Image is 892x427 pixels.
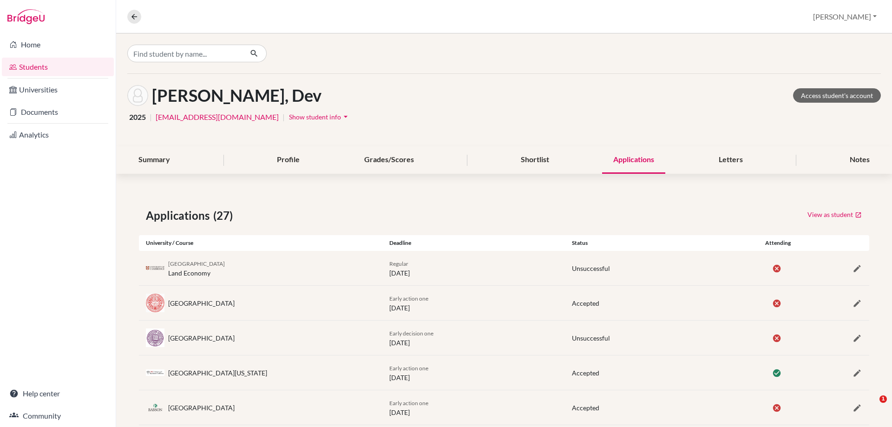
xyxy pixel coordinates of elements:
[382,258,565,278] div: [DATE]
[168,368,267,378] div: [GEOGRAPHIC_DATA][US_STATE]
[382,363,565,382] div: [DATE]
[860,395,883,418] iframe: Intercom live chat
[2,103,114,121] a: Documents
[382,239,565,247] div: Deadline
[146,265,164,272] img: gb_c05_6rwmccpz.png
[156,112,279,123] a: [EMAIL_ADDRESS][DOMAIN_NAME]
[139,239,382,247] div: University / Course
[341,112,350,121] i: arrow_drop_down
[146,401,164,413] img: us_bab_n83q_buv.png
[879,395,887,403] span: 1
[289,113,341,121] span: Show student info
[572,334,610,342] span: Unsuccessful
[127,45,243,62] input: Find student by name...
[2,407,114,425] a: Community
[168,260,225,267] span: [GEOGRAPHIC_DATA]
[7,9,45,24] img: Bridge-U
[168,258,225,278] div: Land Economy
[2,384,114,403] a: Help center
[572,264,610,272] span: Unsuccessful
[266,146,311,174] div: Profile
[168,298,235,308] div: [GEOGRAPHIC_DATA]
[168,333,235,343] div: [GEOGRAPHIC_DATA]
[572,404,599,412] span: Accepted
[353,146,425,174] div: Grades/Scores
[708,146,754,174] div: Letters
[2,58,114,76] a: Students
[389,400,428,407] span: Early action one
[389,365,428,372] span: Early action one
[382,328,565,348] div: [DATE]
[389,260,408,267] span: Regular
[389,295,428,302] span: Early action one
[213,207,236,224] span: (27)
[2,35,114,54] a: Home
[510,146,560,174] div: Shortlist
[127,85,148,106] img: Dev Vohra's avatar
[152,85,321,105] h1: [PERSON_NAME], Dev
[389,330,433,337] span: Early decision one
[809,8,881,26] button: [PERSON_NAME]
[572,299,599,307] span: Accepted
[146,294,164,312] img: us_not_mxrvpmi9.jpeg
[602,146,665,174] div: Applications
[793,88,881,103] a: Access student's account
[146,328,164,347] img: us_nor_xmt26504.jpeg
[282,112,285,123] span: |
[146,207,213,224] span: Applications
[565,239,748,247] div: Status
[382,398,565,417] div: [DATE]
[168,403,235,413] div: [GEOGRAPHIC_DATA]
[748,239,808,247] div: Attending
[146,369,164,376] img: us_usc_n_44g3s8.jpeg
[839,146,881,174] div: Notes
[572,369,599,377] span: Accepted
[807,207,862,222] a: View as student
[2,125,114,144] a: Analytics
[129,112,146,123] span: 2025
[382,293,565,313] div: [DATE]
[289,110,351,124] button: Show student infoarrow_drop_down
[2,80,114,99] a: Universities
[150,112,152,123] span: |
[127,146,181,174] div: Summary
